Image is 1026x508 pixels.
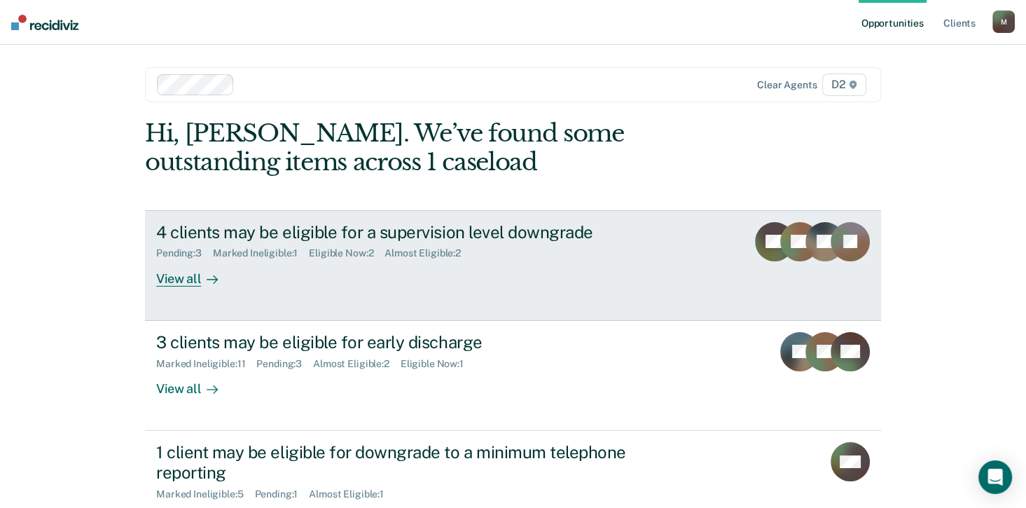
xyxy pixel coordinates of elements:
[309,488,395,500] div: Almost Eligible : 1
[255,488,310,500] div: Pending : 1
[156,442,648,483] div: 1 client may be eligible for downgrade to a minimum telephone reporting
[145,119,734,177] div: Hi, [PERSON_NAME]. We’ve found some outstanding items across 1 caseload
[156,247,213,259] div: Pending : 3
[156,259,235,287] div: View all
[992,11,1015,33] button: M
[213,247,309,259] div: Marked Ineligible : 1
[256,358,313,370] div: Pending : 3
[145,321,881,431] a: 3 clients may be eligible for early dischargeMarked Ineligible:11Pending:3Almost Eligible:2Eligib...
[822,74,866,96] span: D2
[401,358,475,370] div: Eligible Now : 1
[156,358,256,370] div: Marked Ineligible : 11
[757,79,817,91] div: Clear agents
[313,358,401,370] div: Almost Eligible : 2
[156,369,235,397] div: View all
[309,247,384,259] div: Eligible Now : 2
[978,460,1012,494] div: Open Intercom Messenger
[11,15,78,30] img: Recidiviz
[156,332,648,352] div: 3 clients may be eligible for early discharge
[156,488,254,500] div: Marked Ineligible : 5
[156,222,648,242] div: 4 clients may be eligible for a supervision level downgrade
[145,210,881,321] a: 4 clients may be eligible for a supervision level downgradePending:3Marked Ineligible:1Eligible N...
[384,247,472,259] div: Almost Eligible : 2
